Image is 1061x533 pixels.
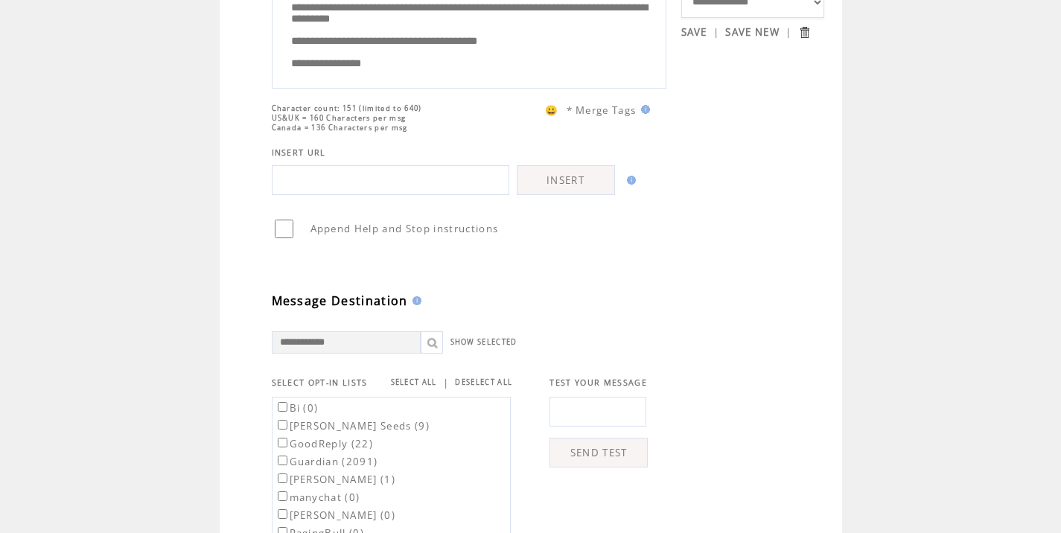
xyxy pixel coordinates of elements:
input: Submit [797,25,812,39]
span: * Merge Tags [567,103,637,117]
span: | [443,376,449,389]
span: TEST YOUR MESSAGE [549,377,647,388]
span: Append Help and Stop instructions [310,222,499,235]
a: SAVE [681,25,707,39]
img: help.gif [408,296,421,305]
label: manychat (0) [275,491,360,504]
span: Canada = 136 Characters per msg [272,123,408,133]
label: [PERSON_NAME] (0) [275,508,396,522]
label: Guardian (2091) [275,455,378,468]
input: [PERSON_NAME] (1) [278,473,287,483]
span: SELECT OPT-IN LISTS [272,377,368,388]
label: [PERSON_NAME] Seeds (9) [275,419,430,433]
input: GoodReply (22) [278,438,287,447]
a: SELECT ALL [391,377,437,387]
label: Bi (0) [275,401,319,415]
input: [PERSON_NAME] Seeds (9) [278,420,287,430]
span: | [713,25,719,39]
span: 😀 [545,103,558,117]
input: manychat (0) [278,491,287,501]
a: SEND TEST [549,438,648,467]
span: INSERT URL [272,147,326,158]
input: Bi (0) [278,402,287,412]
input: Guardian (2091) [278,456,287,465]
span: Character count: 151 (limited to 640) [272,103,422,113]
input: [PERSON_NAME] (0) [278,509,287,519]
a: INSERT [517,165,615,195]
img: help.gif [637,105,650,114]
a: SHOW SELECTED [450,337,517,347]
span: | [786,25,791,39]
label: GoodReply (22) [275,437,374,450]
label: [PERSON_NAME] (1) [275,473,396,486]
span: US&UK = 160 Characters per msg [272,113,407,123]
a: DESELECT ALL [455,377,512,387]
img: help.gif [622,176,636,185]
span: Message Destination [272,293,408,309]
a: SAVE NEW [725,25,780,39]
